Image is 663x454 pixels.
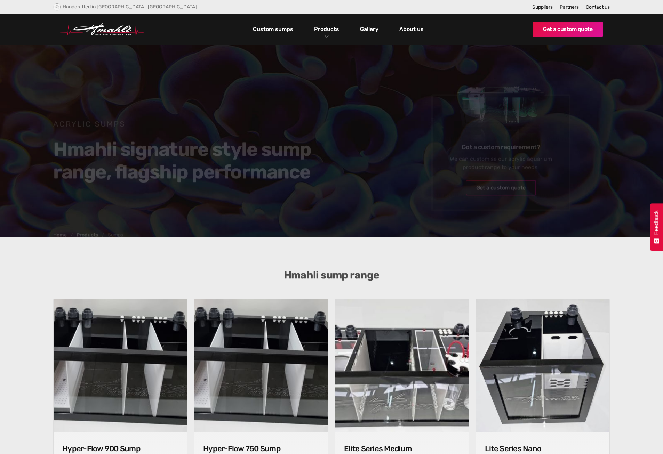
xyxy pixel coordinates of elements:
a: Products [312,24,341,34]
img: Sumps [444,61,558,164]
img: Lite Series Nano [476,299,609,432]
a: Home [53,233,67,238]
a: Partners [560,4,579,10]
a: Contact us [586,4,610,10]
h3: Hmahli sump range [198,269,465,282]
img: Hyper-Flow 750 Sump [194,299,328,432]
a: Products [77,233,98,238]
a: home [60,23,144,36]
img: Hmahli Australia Logo [60,23,144,36]
img: Elite Series Medium [335,299,469,432]
h4: Elite Series Medium [344,444,460,453]
div: Sumps [108,233,123,238]
h6: Got a custom requirement? [444,143,558,152]
div: Products [309,14,344,45]
a: Get a custom quote [533,22,603,37]
div: We can customise our acrylic aquarium product range to your needs. [444,155,558,172]
a: Get a custom quote [466,180,536,196]
button: Feedback - Show survey [650,203,663,251]
a: About us [398,23,425,35]
h4: Hyper-Flow 750 Sump [203,444,319,453]
div: Get a custom quote [476,184,526,192]
a: Custom sumps [251,23,295,35]
span: Feedback [653,210,660,235]
h1: Acrylic Sumps [53,119,321,129]
div: Handcrafted in [GEOGRAPHIC_DATA], [GEOGRAPHIC_DATA] [63,4,197,10]
h2: Hmahli signature style sump range, flagship performance [53,138,321,183]
h4: Lite Series Nano [485,444,601,453]
a: Gallery [358,23,380,35]
img: Hyper-Flow 900 Sump [54,299,187,432]
h4: Hyper-Flow 900 Sump [62,444,178,453]
a: Suppliers [532,4,553,10]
